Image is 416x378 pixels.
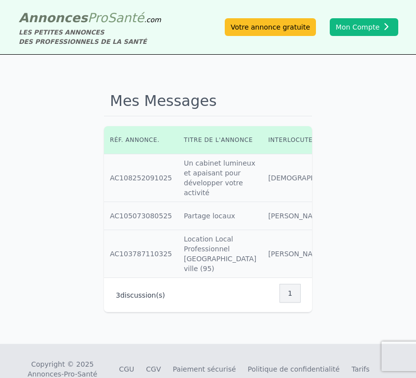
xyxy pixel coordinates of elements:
[351,365,370,373] a: Tarifs
[280,284,300,303] nav: Pagination
[144,16,161,24] span: .com
[104,126,178,154] th: Réf. annonce.
[330,18,398,36] button: Mon Compte
[104,154,178,202] td: AC108252091025
[107,10,144,25] span: Santé
[262,230,352,278] td: [PERSON_NAME]
[19,10,88,25] span: Annonces
[262,154,352,202] td: [DEMOGRAPHIC_DATA]
[173,365,236,373] a: Paiement sécurisé
[104,202,178,230] td: AC105073080525
[288,288,292,298] span: 1
[88,10,108,25] span: Pro
[146,365,161,373] a: CGV
[116,290,165,300] p: discussion(s)
[19,10,161,25] a: AnnoncesProSanté.com
[225,18,316,36] a: Votre annonce gratuite
[119,365,134,373] a: CGU
[178,202,262,230] td: Partage locaux
[104,86,312,116] h1: Mes Messages
[178,230,262,278] td: Location Local Professionnel [GEOGRAPHIC_DATA] ville (95)
[262,126,352,154] th: Interlocuteur
[178,126,262,154] th: Titre de l'annonce
[116,291,120,299] span: 3
[262,202,352,230] td: [PERSON_NAME]
[104,230,178,278] td: AC103787110325
[178,154,262,202] td: Un cabinet lumineux et apaisant pour développer votre activité
[19,28,161,46] div: LES PETITES ANNONCES DES PROFESSIONNELS DE LA SANTÉ
[248,365,340,373] a: Politique de confidentialité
